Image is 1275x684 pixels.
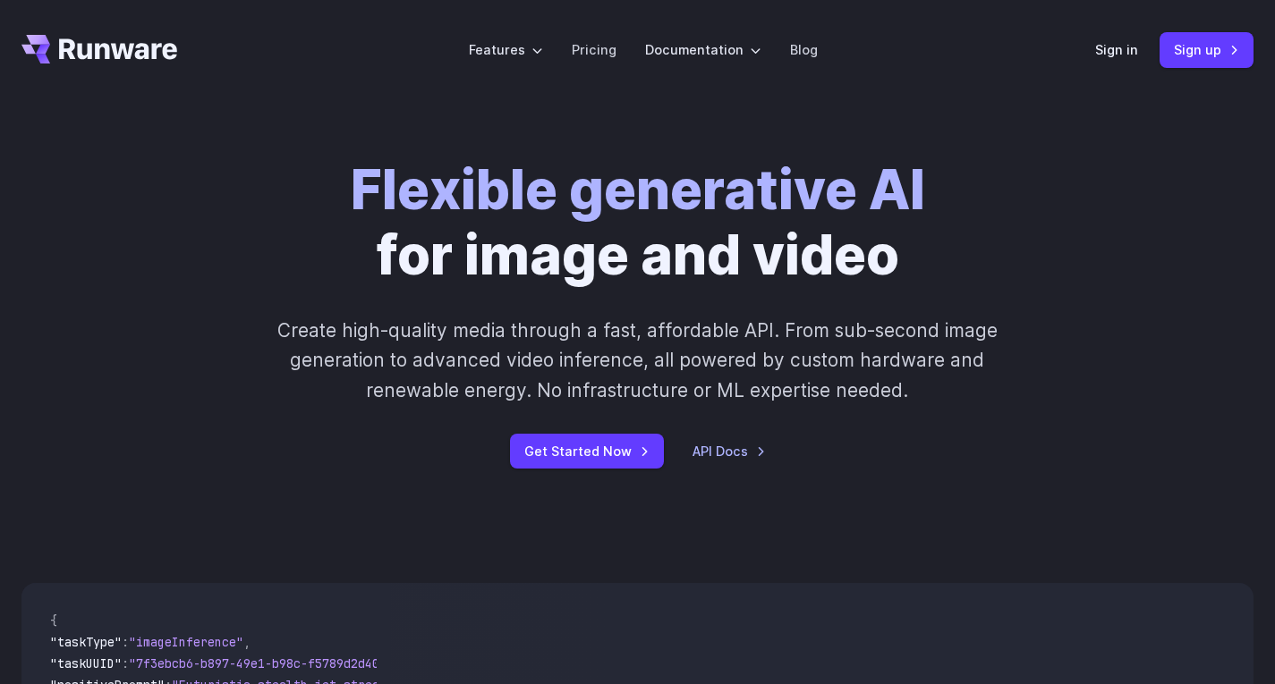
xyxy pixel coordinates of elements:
[790,39,818,60] a: Blog
[50,655,122,671] span: "taskUUID"
[50,612,57,629] span: {
[510,434,664,469] a: Get Started Now
[243,634,251,650] span: ,
[693,441,766,461] a: API Docs
[50,634,122,650] span: "taskType"
[122,655,129,671] span: :
[21,35,177,63] a: Go to /
[572,39,616,60] a: Pricing
[243,316,1032,405] p: Create high-quality media through a fast, affordable API. From sub-second image generation to adv...
[645,39,761,60] label: Documentation
[1095,39,1138,60] a: Sign in
[129,655,401,671] span: "7f3ebcb6-b897-49e1-b98c-f5789d2d40d7"
[469,39,543,60] label: Features
[122,634,129,650] span: :
[351,157,925,287] h1: for image and video
[351,156,925,223] strong: Flexible generative AI
[1160,32,1254,67] a: Sign up
[129,634,243,650] span: "imageInference"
